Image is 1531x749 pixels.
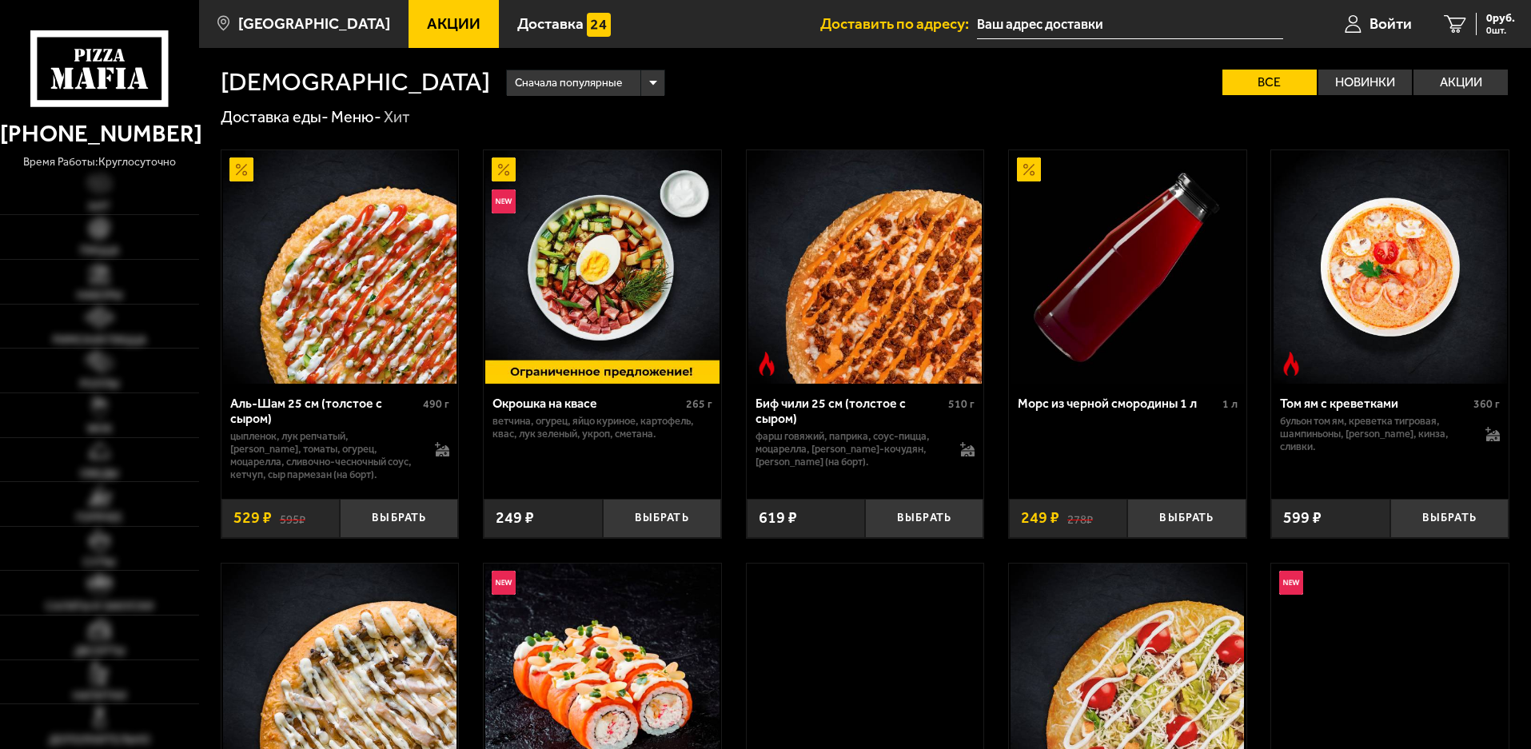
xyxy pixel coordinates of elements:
[755,352,779,376] img: Острое блюдо
[46,601,153,612] span: Салаты и закуски
[1271,150,1509,384] a: Острое блюдоТом ям с креветками
[221,107,329,126] a: Доставка еды-
[1318,70,1413,95] label: Новинки
[492,415,712,440] p: ветчина, огурец, яйцо куриное, картофель, квас, лук зеленый, укроп, сметана.
[233,510,272,526] span: 529 ₽
[1370,16,1412,31] span: Войти
[759,510,797,526] span: 619 ₽
[820,16,977,31] span: Доставить по адресу:
[1473,397,1500,411] span: 360 г
[515,68,622,98] span: Сначала популярные
[340,499,458,538] button: Выбрать
[747,150,984,384] a: Острое блюдоБиф чили 25 см (толстое с сыром)
[1127,499,1246,538] button: Выбрать
[748,150,982,384] img: Биф чили 25 см (толстое с сыром)
[1222,397,1238,411] span: 1 л
[280,510,305,526] s: 595 ₽
[1222,70,1317,95] label: Все
[1413,70,1508,95] label: Акции
[517,16,584,31] span: Доставка
[80,379,119,390] span: Роллы
[1279,571,1303,595] img: Новинка
[865,499,983,538] button: Выбрать
[238,16,390,31] span: [GEOGRAPHIC_DATA]
[230,396,420,426] div: Аль-Шам 25 см (толстое с сыром)
[977,10,1283,39] input: Ваш адрес доставки
[492,157,516,181] img: Акционный
[484,150,721,384] a: АкционныйНовинкаОкрошка на квасе
[331,107,381,126] a: Меню-
[87,424,112,435] span: WOK
[496,510,534,526] span: 249 ₽
[49,735,150,746] span: Дополнительно
[229,157,253,181] img: Акционный
[1283,510,1322,526] span: 599 ₽
[76,512,122,524] span: Горячее
[221,150,459,384] a: АкционныйАль-Шам 25 см (толстое с сыром)
[1009,150,1246,384] a: АкционныйМорс из черной смородины 1 л
[80,245,119,257] span: Пицца
[230,430,420,481] p: цыпленок, лук репчатый, [PERSON_NAME], томаты, огурец, моцарелла, сливочно-чесночный соус, кетчуп...
[221,70,490,95] h1: [DEMOGRAPHIC_DATA]
[423,397,449,411] span: 490 г
[756,396,945,426] div: Биф чили 25 см (толстое с сыром)
[587,13,611,37] img: 15daf4d41897b9f0e9f617042186c801.svg
[74,646,125,657] span: Десерты
[492,396,682,411] div: Окрошка на квасе
[73,691,126,702] span: Напитки
[1067,510,1093,526] s: 278 ₽
[1280,415,1469,453] p: бульон том ям, креветка тигровая, шампиньоны, [PERSON_NAME], кинза, сливки.
[1390,499,1509,538] button: Выбрать
[1021,510,1059,526] span: 249 ₽
[1017,157,1041,181] img: Акционный
[53,335,146,346] span: Римская пицца
[756,430,945,468] p: фарш говяжий, паприка, соус-пицца, моцарелла, [PERSON_NAME]-кочудян, [PERSON_NAME] (на борт).
[1018,396,1218,411] div: Морс из черной смородины 1 л
[948,397,975,411] span: 510 г
[1486,26,1515,35] span: 0 шт.
[603,499,721,538] button: Выбрать
[1280,396,1469,411] div: Том ям с креветками
[1011,150,1244,384] img: Морс из черной смородины 1 л
[77,290,122,301] span: Наборы
[492,189,516,213] img: Новинка
[80,468,118,480] span: Обеды
[83,557,115,568] span: Супы
[686,397,712,411] span: 265 г
[1279,352,1303,376] img: Острое блюдо
[1486,13,1515,24] span: 0 руб.
[88,201,110,213] span: Хит
[492,571,516,595] img: Новинка
[1274,150,1507,384] img: Том ям с креветками
[223,150,457,384] img: Аль-Шам 25 см (толстое с сыром)
[427,16,480,31] span: Акции
[485,150,719,384] img: Окрошка на квасе
[384,107,410,128] div: Хит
